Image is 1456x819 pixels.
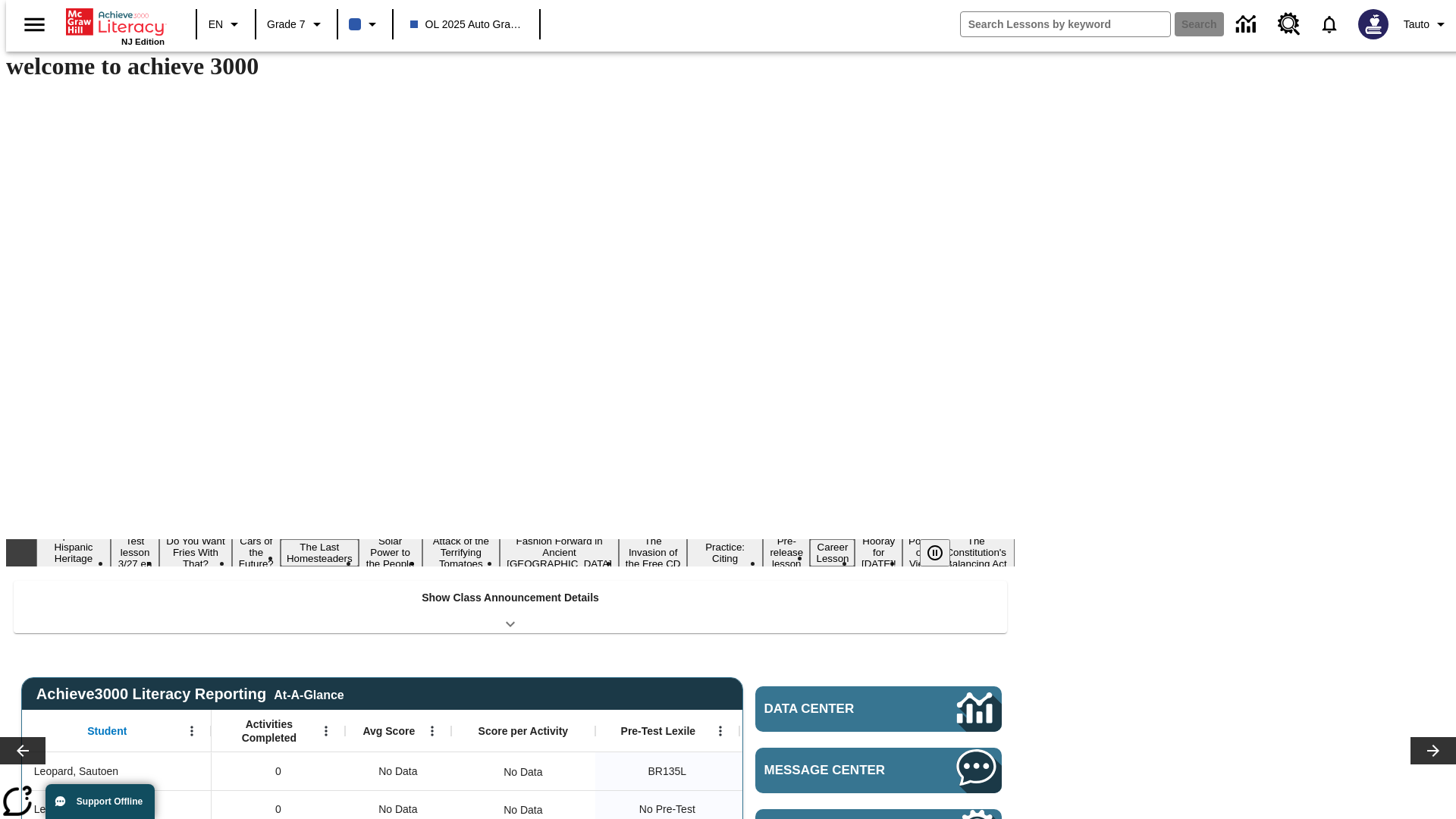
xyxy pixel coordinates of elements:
[709,720,732,742] button: Open Menu
[212,752,345,790] div: 0, Leopard, Sautoen
[315,720,337,742] button: Open Menu
[121,37,165,46] span: NJ Edition
[267,17,306,33] span: Grade 7
[902,533,937,572] button: Slide 14 Point of View
[6,12,221,26] body: Maximum 600 characters Press Escape to exit toolbar Press Alt + F10 to reach toolbar
[422,533,500,572] button: Slide 7 Attack of the Terrifying Tomatoes
[648,764,687,780] span: Beginning reader 135 Lexile, Leopard, Sautoen
[639,802,695,817] span: No Pre-Test, Leopard, Sautoes
[855,533,902,572] button: Slide 13 Hooray for Constitution Day!
[274,686,344,702] div: At-A-Glance
[1227,4,1269,45] a: Data Center
[362,724,415,738] span: Avg Score
[621,724,696,738] span: Pre-Test Lexile
[180,720,203,742] button: Open Menu
[619,533,687,572] button: Slide 9 The Invasion of the Free CD
[36,686,344,703] span: Achieve3000 Literacy Reporting
[763,533,810,572] button: Slide 11 Pre-release lesson
[1358,9,1389,39] img: Avatar
[410,17,522,33] span: OL 2025 Auto Grade 7
[961,12,1170,36] input: search field
[209,17,223,33] span: EN
[479,724,569,738] span: Score per Activity
[687,528,763,578] button: Slide 10 Mixed Practice: Citing Evidence
[500,533,619,572] button: Slide 8 Fashion Forward in Ancient Rome
[77,796,143,807] span: Support Offline
[66,7,165,37] a: Home
[14,581,1007,633] div: Show Class Announcement Details
[810,539,855,566] button: Slide 12 Career Lesson
[6,52,1015,80] h1: welcome to achieve 3000
[87,724,127,738] span: Student
[371,756,425,787] span: No Data
[421,720,444,742] button: Open Menu
[345,752,451,790] div: No Data, Leopard, Sautoen
[1410,737,1456,764] button: Lesson carousel, Next
[1349,5,1398,44] button: Select a new avatar
[755,686,1002,732] a: Data Center
[275,764,281,780] span: 0
[275,802,281,817] span: 0
[422,590,599,606] p: Show Class Announcement Details
[202,11,250,38] button: Language: EN, Select a language
[261,11,332,38] button: Grade: Grade 7, Select a grade
[496,757,550,787] div: No Data, Leopard, Sautoen
[755,748,1002,793] a: Message Center
[920,539,965,566] div: Pause
[66,5,165,46] div: Home
[920,539,950,566] button: Pause
[36,528,111,578] button: Slide 1 ¡Viva Hispanic Heritage Month!
[34,764,118,780] span: Leopard, Sautoen
[45,784,155,819] button: Support Offline
[1310,5,1349,44] a: Notifications
[359,533,422,572] button: Slide 6 Solar Power to the People
[937,533,1015,572] button: Slide 15 The Constitution's Balancing Act
[343,11,388,38] button: Class color is navy. Change class color
[111,533,159,572] button: Slide 2 Test lesson 3/27 en
[232,533,281,572] button: Slide 4 Cars of the Future?
[159,533,232,572] button: Slide 3 Do You Want Fries With That?
[764,763,912,778] span: Message Center
[281,539,359,566] button: Slide 5 The Last Homesteaders
[219,717,319,745] span: Activities Completed
[1398,11,1456,38] button: Profile/Settings
[1269,4,1310,45] a: Resource Center, Will open in new tab
[12,2,57,47] button: Open side menu
[764,701,906,717] span: Data Center
[1404,17,1429,33] span: Tauto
